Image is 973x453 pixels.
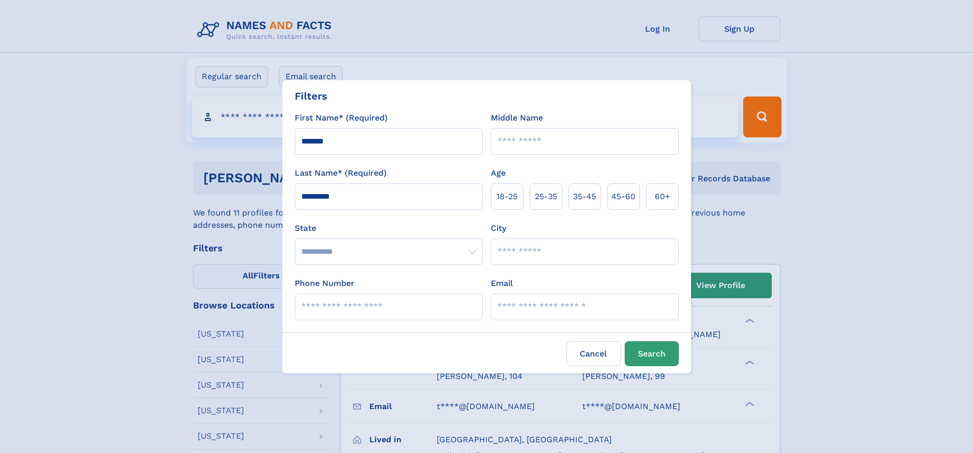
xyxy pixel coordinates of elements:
[625,341,679,366] button: Search
[611,190,635,203] span: 45‑60
[295,277,354,290] label: Phone Number
[295,112,388,124] label: First Name* (Required)
[655,190,670,203] span: 60+
[491,277,513,290] label: Email
[491,112,543,124] label: Middle Name
[573,190,596,203] span: 35‑45
[496,190,517,203] span: 18‑25
[566,341,621,366] label: Cancel
[491,167,506,179] label: Age
[295,167,387,179] label: Last Name* (Required)
[491,222,506,234] label: City
[295,222,483,234] label: State
[295,88,327,104] div: Filters
[535,190,557,203] span: 25‑35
